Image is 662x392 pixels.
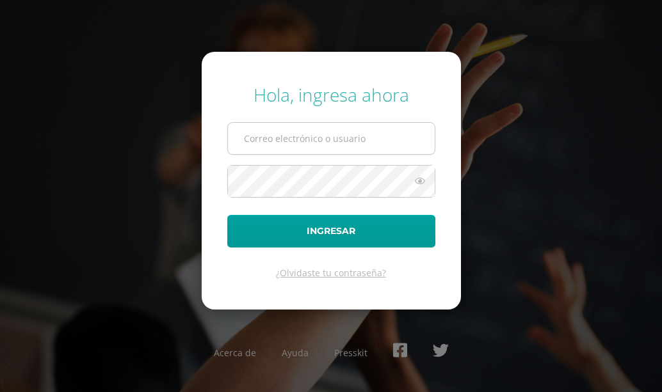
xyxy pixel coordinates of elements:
[227,215,435,247] button: Ingresar
[227,82,435,107] div: Hola, ingresa ahora
[228,123,435,154] input: Correo electrónico o usuario
[214,347,256,359] a: Acerca de
[334,347,367,359] a: Presskit
[276,267,386,279] a: ¿Olvidaste tu contraseña?
[282,347,309,359] a: Ayuda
